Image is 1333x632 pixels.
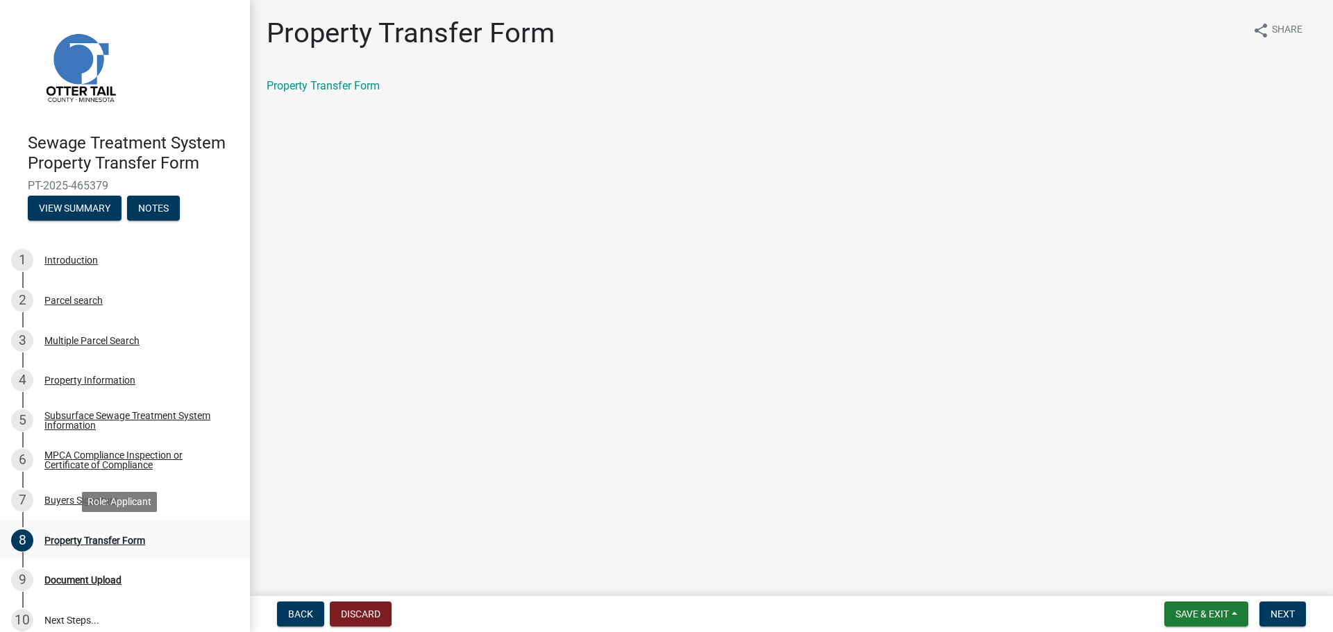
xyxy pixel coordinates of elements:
[28,196,121,221] button: View Summary
[127,196,180,221] button: Notes
[1259,601,1306,626] button: Next
[11,449,33,471] div: 6
[44,495,118,505] div: Buyers Signature
[330,601,392,626] button: Discard
[44,255,98,265] div: Introduction
[11,529,33,552] div: 8
[267,17,555,50] h1: Property Transfer Form
[11,249,33,271] div: 1
[288,608,313,620] span: Back
[44,336,140,345] div: Multiple Parcel Search
[44,450,228,470] div: MPCA Compliance Inspection or Certificate of Compliance
[1252,22,1269,39] i: share
[277,601,324,626] button: Back
[1164,601,1248,626] button: Save & Exit
[127,203,180,214] wm-modal-confirm: Notes
[1175,608,1229,620] span: Save & Exit
[11,609,33,631] div: 10
[11,409,33,432] div: 5
[28,133,239,173] h4: Sewage Treatment System Property Transfer Form
[1272,22,1302,39] span: Share
[28,203,121,214] wm-modal-confirm: Summary
[11,489,33,511] div: 7
[44,296,103,305] div: Parcel search
[44,375,135,385] div: Property Information
[11,330,33,352] div: 3
[11,569,33,591] div: 9
[28,179,222,192] span: PT-2025-465379
[267,79,380,92] a: Property Transfer Form
[28,15,132,119] img: Otter Tail County, Minnesota
[82,492,157,512] div: Role: Applicant
[11,369,33,391] div: 4
[1271,608,1295,620] span: Next
[1241,17,1314,44] button: shareShare
[11,289,33,311] div: 2
[44,411,228,430] div: Subsurface Sewage Treatment System Information
[44,536,145,545] div: Property Transfer Form
[44,575,121,585] div: Document Upload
